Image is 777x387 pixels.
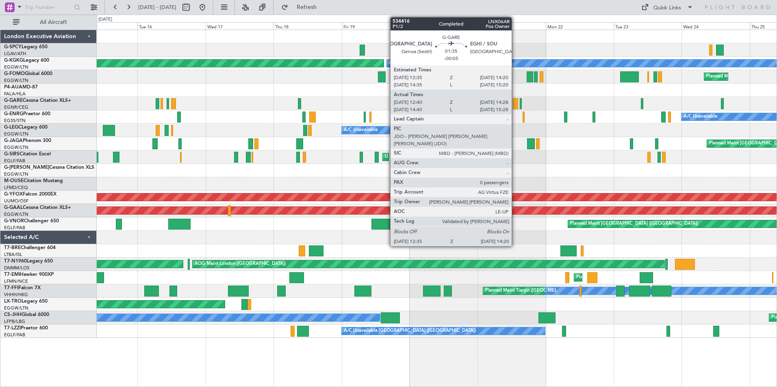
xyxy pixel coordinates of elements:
span: G-SPCY [4,45,22,49]
a: EGGW/LTN [4,131,28,137]
a: LTBA/ISL [4,252,22,258]
a: T7-N1960Legacy 650 [4,259,53,264]
a: LGAV/ATH [4,51,26,57]
a: G-ENRGPraetor 600 [4,112,50,116]
a: EGGW/LTN [4,211,28,217]
a: T7-BREChallenger 604 [4,245,56,250]
a: EGGW/LTN [4,77,28,84]
a: T7-FFIFalcon 7X [4,286,41,290]
a: G-SPCYLegacy 650 [4,45,48,49]
a: G-SIRSCitation Excel [4,152,51,157]
span: G-JAGA [4,138,23,143]
span: T7-BRE [4,245,21,250]
span: M-OUSE [4,178,24,183]
a: EGGW/LTN [4,305,28,311]
div: A/C Unavailable [GEOGRAPHIC_DATA] (Ataturk) [389,57,490,69]
div: Wed 24 [682,22,749,30]
div: A/C Unavailable [344,124,378,136]
span: [DATE] - [DATE] [138,4,176,11]
a: G-VNORChallenger 650 [4,219,59,224]
div: Tue 23 [614,22,682,30]
a: T7-EMIHawker 900XP [4,272,54,277]
span: G-FOMO [4,71,25,76]
a: DNMM/LOS [4,265,29,271]
span: T7-EMI [4,272,20,277]
a: G-GAALCessna Citation XLS+ [4,205,71,210]
div: A/C Unavailable [684,111,717,123]
div: Planned Maint Tianjin ([GEOGRAPHIC_DATA]) [485,285,580,297]
span: Refresh [290,4,324,10]
button: Quick Links [637,1,697,14]
a: G-[PERSON_NAME]Cessna Citation XLS [4,165,94,170]
div: A/C Unavailable [GEOGRAPHIC_DATA] ([GEOGRAPHIC_DATA]) [344,325,476,337]
div: Quick Links [653,4,681,12]
a: EGLF/FAB [4,158,25,164]
a: G-GARECessna Citation XLS+ [4,98,71,103]
span: T7-LZZI [4,326,21,331]
a: EGSS/STN [4,118,26,124]
div: Fri 19 [342,22,410,30]
div: Tue 16 [137,22,205,30]
a: G-FOMOGlobal 6000 [4,71,52,76]
span: G-GAAL [4,205,23,210]
span: G-LEGC [4,125,22,130]
span: P4-AUA [4,85,22,90]
a: EGLF/FAB [4,332,25,338]
a: FALA/HLA [4,91,26,97]
div: Planned Maint [GEOGRAPHIC_DATA] [576,271,654,284]
a: EGLF/FAB [4,225,25,231]
a: G-KGKGLegacy 600 [4,58,49,63]
span: T7-N1960 [4,259,27,264]
a: UUMO/OSF [4,198,28,204]
span: LX-TRO [4,299,22,304]
div: Sun 21 [477,22,545,30]
a: EGNR/CEG [4,104,28,110]
div: AOG Maint London ([GEOGRAPHIC_DATA]) [468,111,559,123]
span: G-GARE [4,98,23,103]
span: All Aircraft [21,19,86,25]
button: Refresh [278,1,326,14]
span: G-[PERSON_NAME] [4,165,49,170]
span: G-ENRG [4,112,23,116]
a: T7-LZZIPraetor 600 [4,326,48,331]
div: AOG Maint London ([GEOGRAPHIC_DATA]) [195,258,286,270]
input: Trip Number [25,1,72,13]
span: G-VNOR [4,219,24,224]
div: Mon 15 [69,22,137,30]
span: T7-FFI [4,286,18,290]
a: G-YFOXFalcon 2000EX [4,192,56,197]
div: Mon 22 [546,22,614,30]
a: LFMN/NCE [4,278,28,284]
a: LFPB/LBG [4,318,25,325]
div: Unplanned Maint [GEOGRAPHIC_DATA] ([GEOGRAPHIC_DATA]) [385,151,519,163]
a: G-LEGCLegacy 600 [4,125,48,130]
div: Sat 20 [410,22,477,30]
a: G-JAGAPhenom 300 [4,138,51,143]
div: MEL [548,285,557,297]
div: [DATE] [98,16,112,23]
button: All Aircraft [9,16,88,29]
div: Wed 17 [206,22,273,30]
a: M-OUSECitation Mustang [4,178,63,183]
a: EGGW/LTN [4,171,28,177]
a: EGGW/LTN [4,144,28,150]
a: P4-AUAMD-87 [4,85,38,90]
a: LFMD/CEQ [4,185,28,191]
a: LX-TROLegacy 650 [4,299,48,304]
div: Planned Maint [GEOGRAPHIC_DATA] ([GEOGRAPHIC_DATA]) [570,218,698,230]
span: G-SIRS [4,152,20,157]
a: EGGW/LTN [4,64,28,70]
div: Thu 18 [273,22,341,30]
a: CS-JHHGlobal 6000 [4,312,49,317]
span: G-YFOX [4,192,23,197]
a: VHHH/HKG [4,292,28,298]
span: CS-JHH [4,312,22,317]
span: G-KGKG [4,58,23,63]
